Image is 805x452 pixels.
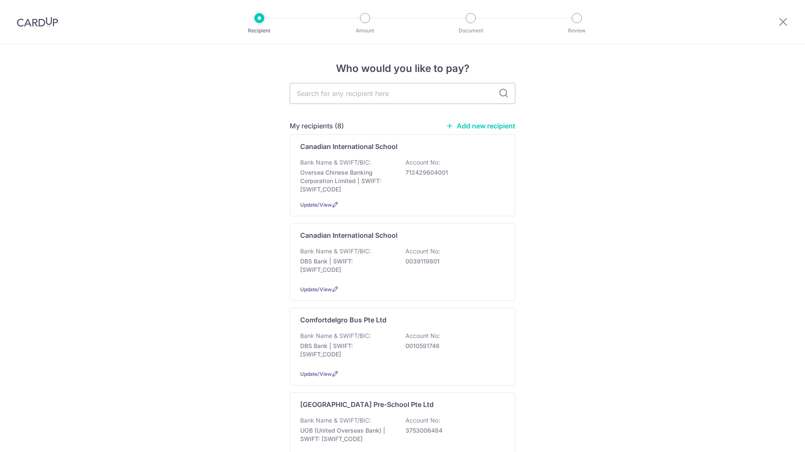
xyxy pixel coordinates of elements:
a: Update/View [300,371,332,377]
p: 712429604001 [405,168,500,177]
p: Account No: [405,247,440,255]
p: Document [440,27,502,35]
p: Comfortdelgro Bus Pte Ltd [300,315,387,325]
p: Canadian International School [300,141,397,152]
p: Account No: [405,158,440,167]
p: UOB (United Overseas Bank) | SWIFT: [SWIFT_CODE] [300,426,395,443]
p: Bank Name & SWIFT/BIC: [300,416,371,425]
p: Account No: [405,416,440,425]
h4: Who would you like to pay? [290,61,515,76]
p: [GEOGRAPHIC_DATA] Pre-School Pte Ltd [300,399,434,409]
p: Amount [334,27,396,35]
p: 0039119801 [405,257,500,266]
p: 0010591746 [405,342,500,350]
p: Review [546,27,608,35]
p: Canadian International School [300,230,397,240]
p: 3753006484 [405,426,500,435]
p: Bank Name & SWIFT/BIC: [300,247,371,255]
a: Update/View [300,286,332,292]
p: DBS Bank | SWIFT: [SWIFT_CODE] [300,342,395,359]
p: Bank Name & SWIFT/BIC: [300,158,371,167]
p: Bank Name & SWIFT/BIC: [300,332,371,340]
p: DBS Bank | SWIFT: [SWIFT_CODE] [300,257,395,274]
p: Oversea Chinese Banking Corporation Limited | SWIFT: [SWIFT_CODE] [300,168,395,194]
input: Search for any recipient here [290,83,515,104]
a: Add new recipient [446,122,515,130]
h5: My recipients (8) [290,121,344,131]
p: Account No: [405,332,440,340]
img: CardUp [17,17,58,27]
p: Recipient [228,27,291,35]
a: Update/View [300,202,332,208]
